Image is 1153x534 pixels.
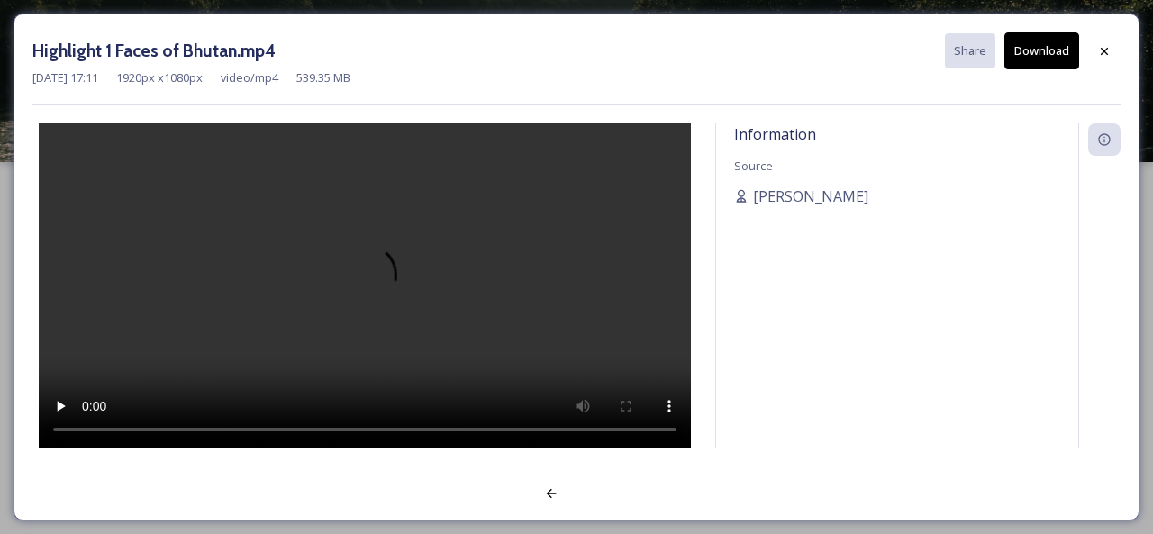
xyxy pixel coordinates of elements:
span: 1920 px x 1080 px [116,69,203,86]
button: Share [945,33,995,68]
span: [DATE] 17:11 [32,69,98,86]
span: 539.35 MB [296,69,350,86]
span: video/mp4 [221,69,278,86]
span: Source [734,158,773,174]
h3: Highlight 1 Faces of Bhutan.mp4 [32,38,276,64]
span: Information [734,124,816,144]
button: Download [1004,32,1079,69]
span: [PERSON_NAME] [753,186,868,207]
